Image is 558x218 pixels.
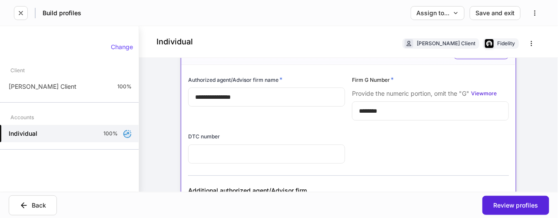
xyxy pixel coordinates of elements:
h5: Build profiles [43,9,81,17]
div: Review profiles [493,202,538,208]
div: Firm G Number [352,75,509,84]
p: Provide the numeric portion, omit the "G" [352,89,469,98]
h6: DTC number [188,132,220,141]
p: 100% [103,130,118,137]
button: Viewmore [471,89,497,98]
button: Assign to... [411,6,465,20]
div: Client [10,63,25,78]
button: Back [9,195,57,215]
h4: Individual [156,37,193,47]
div: Change [111,44,133,50]
div: Save and exit [475,10,515,16]
div: Additional authorized agent/Advisor firm [188,186,400,195]
h6: Authorized agent/Advisor firm name [188,75,282,84]
p: [PERSON_NAME] Client [9,82,76,91]
button: Change [105,40,139,54]
div: Accounts [10,110,34,125]
button: Save and exit [470,6,521,20]
p: 100% [117,83,132,90]
div: Assign to... [416,10,459,16]
button: Review profiles [482,196,549,215]
div: Back [20,201,46,210]
h5: Individual [9,129,37,138]
div: Fidelity [497,39,515,47]
div: View more [471,91,497,96]
div: [PERSON_NAME] Client [417,39,475,47]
